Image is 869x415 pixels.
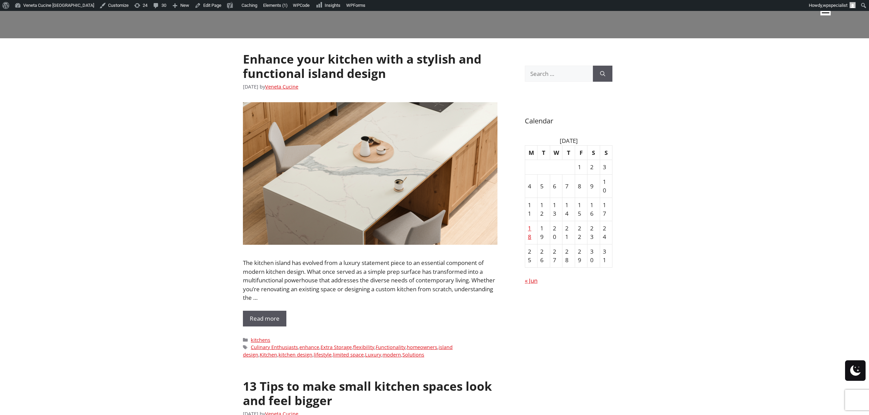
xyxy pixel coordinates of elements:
[550,221,562,244] td: 20
[587,175,600,198] td: 9
[537,146,550,160] th: Tuesday
[593,66,612,82] button: Search
[243,51,481,81] a: Enhance your kitchen with a stylish and functional island design
[550,175,562,198] td: 6
[382,351,401,358] a: modern
[823,3,847,8] span: wpspecialist
[525,277,537,284] a: « Jun
[243,378,492,409] a: 13 Tips to make small kitchen spaces look and feel bigger
[260,351,277,358] a: Kitchen
[251,344,298,350] a: Culinary Enthusiasts
[537,175,550,198] td: 5
[600,221,612,244] td: 24
[525,146,537,160] th: Monday
[243,258,497,302] p: The kitchen island has evolved from a luxury statement piece to an essential component of modern ...
[575,244,587,268] td: 29
[265,83,298,90] a: Veneta Cucine
[525,136,612,145] caption: [DATE]
[407,344,437,350] a: homeowners
[600,244,612,268] td: 31
[525,276,612,285] nav: Previous and next months
[562,146,575,160] th: Thursday
[562,244,575,268] td: 28
[353,344,374,350] a: flexibility
[365,351,381,358] a: Luxury
[600,160,612,175] td: 3
[321,344,352,350] a: Extra Storage
[562,221,575,244] td: 21
[376,344,405,350] a: Functionality
[587,244,600,268] td: 30
[587,146,600,160] th: Saturday
[550,244,562,268] td: 27
[243,344,453,358] a: island design
[575,175,587,198] td: 8
[575,198,587,221] td: 15
[575,221,587,244] td: 22
[525,116,612,126] h2: Calendar
[537,221,550,244] td: 19
[587,221,600,244] td: 23
[243,83,258,90] time: [DATE]
[402,351,424,358] a: Solutions
[325,3,340,8] span: Insights
[243,344,497,358] span: , , , , , , , , , , , , ,
[251,337,270,343] a: kitchens
[550,146,562,160] th: Wednesday
[525,175,537,198] td: 4
[278,351,312,358] a: kitchen design
[528,224,531,241] a: Posts published on August 18, 2025
[587,160,600,175] td: 2
[243,311,286,326] a: Read more about Enhance your kitchen with a stylish and functional island design
[537,244,550,268] td: 26
[525,198,537,221] td: 11
[587,198,600,221] td: 16
[314,351,332,358] a: lifestyle
[562,175,575,198] td: 7
[600,198,612,221] td: 17
[299,344,319,350] a: enhance
[600,175,612,198] td: 10
[600,146,612,160] th: Sunday
[260,83,298,90] span: by
[525,244,537,268] td: 25
[575,160,587,175] td: 1
[333,351,364,358] a: limited space
[562,198,575,221] td: 14
[537,198,550,221] td: 12
[243,336,497,359] footer: Entry meta
[550,198,562,221] td: 13
[575,146,587,160] th: Friday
